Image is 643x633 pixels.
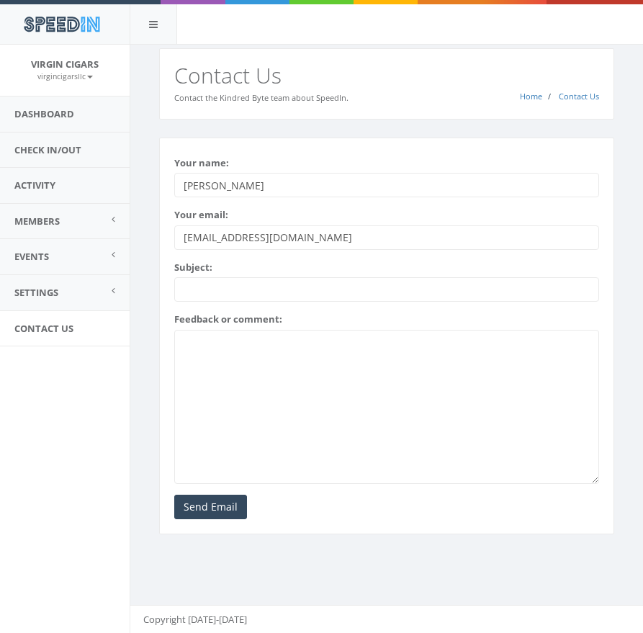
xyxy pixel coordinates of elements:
a: virgincigarsllc [37,69,93,82]
small: Contact the Kindred Byte team about SpeedIn. [174,92,349,103]
span: Settings [14,286,58,299]
label: Feedback or comment: [174,313,282,326]
span: Members [14,215,60,228]
span: Events [14,250,49,263]
label: Your email: [174,208,228,222]
h2: Contact Us [174,63,599,87]
input: Send Email [174,495,247,519]
a: Home [520,91,542,102]
a: Contact Us [559,91,599,102]
label: Subject: [174,261,212,274]
span: Contact Us [14,322,73,335]
span: Virgin Cigars [31,58,99,71]
label: Your name: [174,156,229,170]
small: virgincigarsllc [37,71,93,81]
img: speedin_logo.png [17,11,107,37]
